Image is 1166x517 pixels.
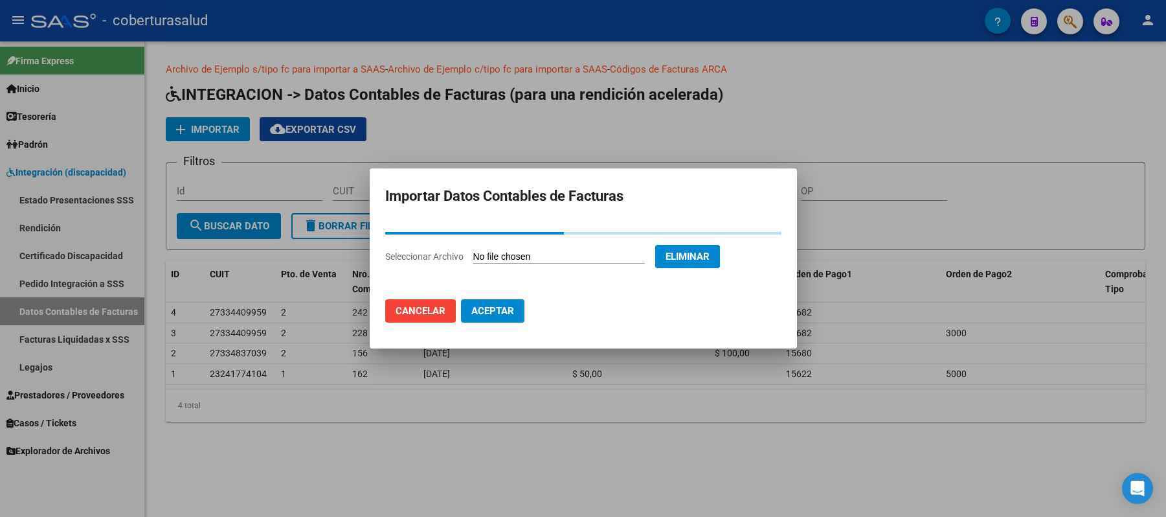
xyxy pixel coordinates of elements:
span: Seleccionar Archivo [385,251,464,262]
button: Aceptar [461,299,524,323]
span: Eliminar [666,251,710,262]
button: Eliminar [655,245,720,268]
span: Cancelar [396,305,445,317]
h2: Importar Datos Contables de Facturas [385,184,781,209]
span: Aceptar [471,305,514,317]
button: Cancelar [385,299,456,323]
div: Open Intercom Messenger [1122,473,1153,504]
